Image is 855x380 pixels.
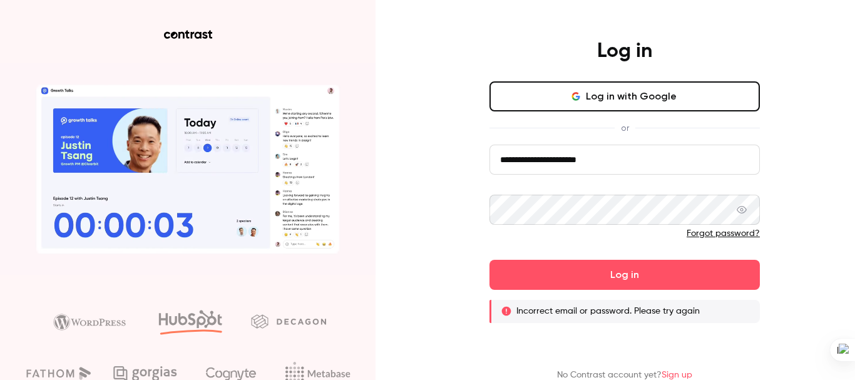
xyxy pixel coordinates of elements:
p: Incorrect email or password. Please try again [516,305,700,317]
h4: Log in [597,39,652,64]
a: Forgot password? [687,229,760,238]
button: Log in with Google [489,81,760,111]
button: Log in [489,260,760,290]
span: or [615,121,635,135]
img: decagon [251,314,326,328]
a: Sign up [662,371,692,379]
